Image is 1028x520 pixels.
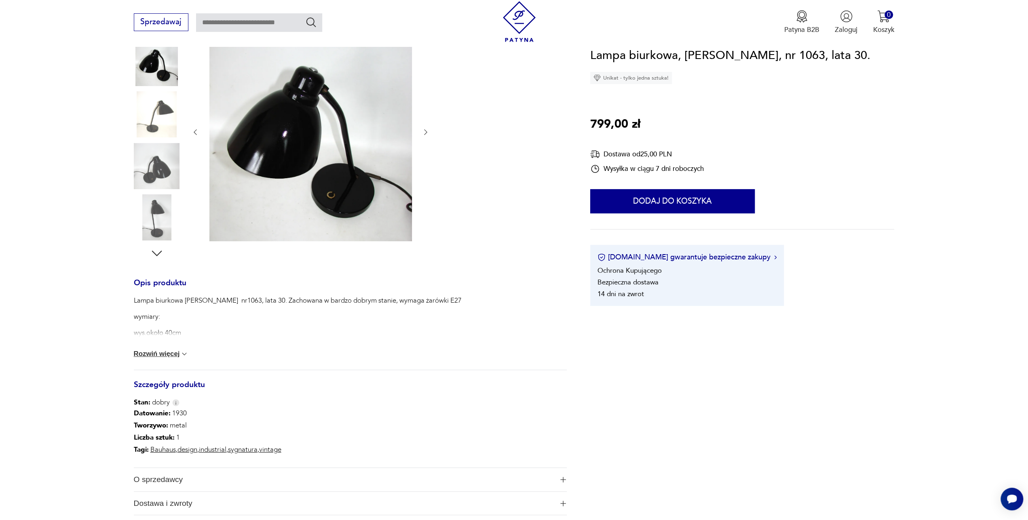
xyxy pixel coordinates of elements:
[873,10,894,34] button: 0Koszyk
[560,477,566,482] img: Ikona plusa
[259,445,281,454] a: vintage
[840,10,853,23] img: Ikonka użytkownika
[597,266,662,276] li: Ochrona Kupującego
[590,149,600,159] img: Ikona dostawy
[228,445,258,454] a: sygnatura
[597,253,777,263] button: [DOMAIN_NAME] gwarantuje bezpieczne zakupy
[597,253,606,261] img: Ikona certyfikatu
[134,468,554,491] span: O sprzedawcy
[590,189,755,214] button: Dodaj do koszyka
[134,408,171,418] b: Datowanie :
[134,382,567,398] h3: Szczegóły produktu
[597,290,644,299] li: 14 dni na zwrot
[590,149,704,159] div: Dostawa od 25,00 PLN
[134,40,180,86] img: Zdjęcie produktu Lampa biurkowa, A. Marciniak, nr 1063, lata 30.
[134,444,281,456] p: , , , ,
[134,296,462,305] p: Lampa biurkowa [PERSON_NAME] nr1063, lata 30. Zachowana w bardzo dobrym stanie, wymaga żarówki E27
[597,278,659,287] li: Bezpieczna dostawa
[150,445,176,454] a: Bauhaus
[884,11,893,19] div: 0
[134,91,180,137] img: Zdjęcie produktu Lampa biurkowa, A. Marciniak, nr 1063, lata 30.
[784,10,819,34] button: Patyna B2B
[134,350,189,358] button: Rozwiń więcej
[590,115,640,134] p: 799,00 zł
[199,445,226,454] a: industrial
[134,19,188,26] a: Sprzedawaj
[134,194,180,240] img: Zdjęcie produktu Lampa biurkowa, A. Marciniak, nr 1063, lata 30.
[1001,488,1023,510] iframe: Smartsupp widget button
[873,25,894,34] p: Koszyk
[835,10,857,34] button: Zaloguj
[134,433,175,442] b: Liczba sztuk:
[209,21,412,242] img: Zdjęcie produktu Lampa biurkowa, A. Marciniak, nr 1063, lata 30.
[590,164,704,174] div: Wysyłka w ciągu 7 dni roboczych
[305,16,317,28] button: Szukaj
[590,46,870,65] h1: Lampa biurkowa, [PERSON_NAME], nr 1063, lata 30.
[560,501,566,506] img: Ikona plusa
[784,25,819,34] p: Patyna B2B
[134,421,168,430] b: Tworzywo :
[835,25,857,34] p: Zaloguj
[134,468,567,491] button: Ikona plusaO sprzedawcy
[134,13,188,31] button: Sprzedawaj
[590,72,672,84] div: Unikat - tylko jedna sztuka!
[134,328,462,338] p: wys.około 40cm
[593,75,601,82] img: Ikona diamentu
[177,445,197,454] a: design
[134,419,281,432] p: metal
[134,398,170,407] span: dobry
[134,432,281,444] p: 1
[134,312,462,322] p: wymiary:
[499,1,540,42] img: Patyna - sklep z meblami i dekoracjami vintage
[134,143,180,189] img: Zdjęcie produktu Lampa biurkowa, A. Marciniak, nr 1063, lata 30.
[134,280,567,296] h3: Opis produktu
[180,350,188,358] img: chevron down
[172,399,179,406] img: Info icon
[774,255,777,259] img: Ikona strzałki w prawo
[134,398,150,407] b: Stan:
[134,492,567,515] button: Ikona plusaDostawa i zwroty
[134,445,149,454] b: Tagi:
[134,492,554,515] span: Dostawa i zwroty
[784,10,819,34] a: Ikona medaluPatyna B2B
[796,10,808,23] img: Ikona medalu
[134,407,281,419] p: 1930
[877,10,890,23] img: Ikona koszyka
